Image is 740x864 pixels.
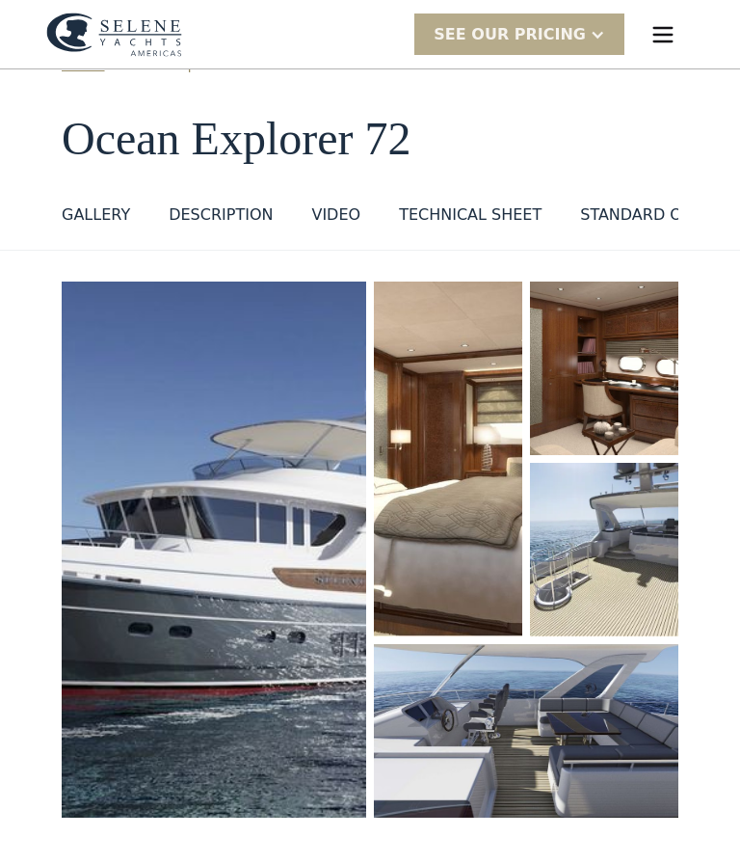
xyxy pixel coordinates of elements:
[62,203,130,234] a: GALLERY
[580,203,739,227] div: standard options
[62,203,130,227] div: GALLERY
[434,23,586,46] div: SEE Our Pricing
[311,203,360,234] a: VIDEO
[169,203,273,234] a: DESCRIPTION
[311,203,360,227] div: VIDEO
[399,203,542,234] a: Technical sheet
[62,114,678,165] h1: Ocean Explorer 72
[169,203,273,227] div: DESCRIPTION
[399,203,542,227] div: Technical sheet
[46,13,182,57] img: logo
[580,203,739,234] a: standard options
